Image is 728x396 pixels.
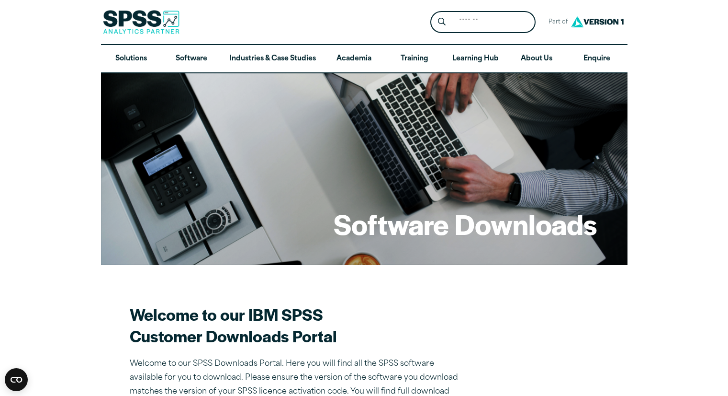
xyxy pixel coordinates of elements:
div: CookieBot Widget Contents [5,368,28,391]
a: Solutions [101,45,161,73]
a: Training [384,45,444,73]
span: Part of [543,15,569,29]
h1: Software Downloads [334,205,597,243]
a: About Us [506,45,567,73]
form: Site Header Search Form [430,11,536,34]
button: Open CMP widget [5,368,28,391]
nav: Desktop version of site main menu [101,45,627,73]
img: SPSS Analytics Partner [103,10,179,34]
a: Software [161,45,222,73]
img: Version1 Logo [569,13,626,31]
a: Enquire [567,45,627,73]
h2: Welcome to our IBM SPSS Customer Downloads Portal [130,303,465,347]
a: Industries & Case Studies [222,45,324,73]
a: Academia [324,45,384,73]
svg: CookieBot Widget Icon [5,368,28,391]
a: Learning Hub [445,45,506,73]
button: Search magnifying glass icon [433,13,450,31]
svg: Search magnifying glass icon [438,18,446,26]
